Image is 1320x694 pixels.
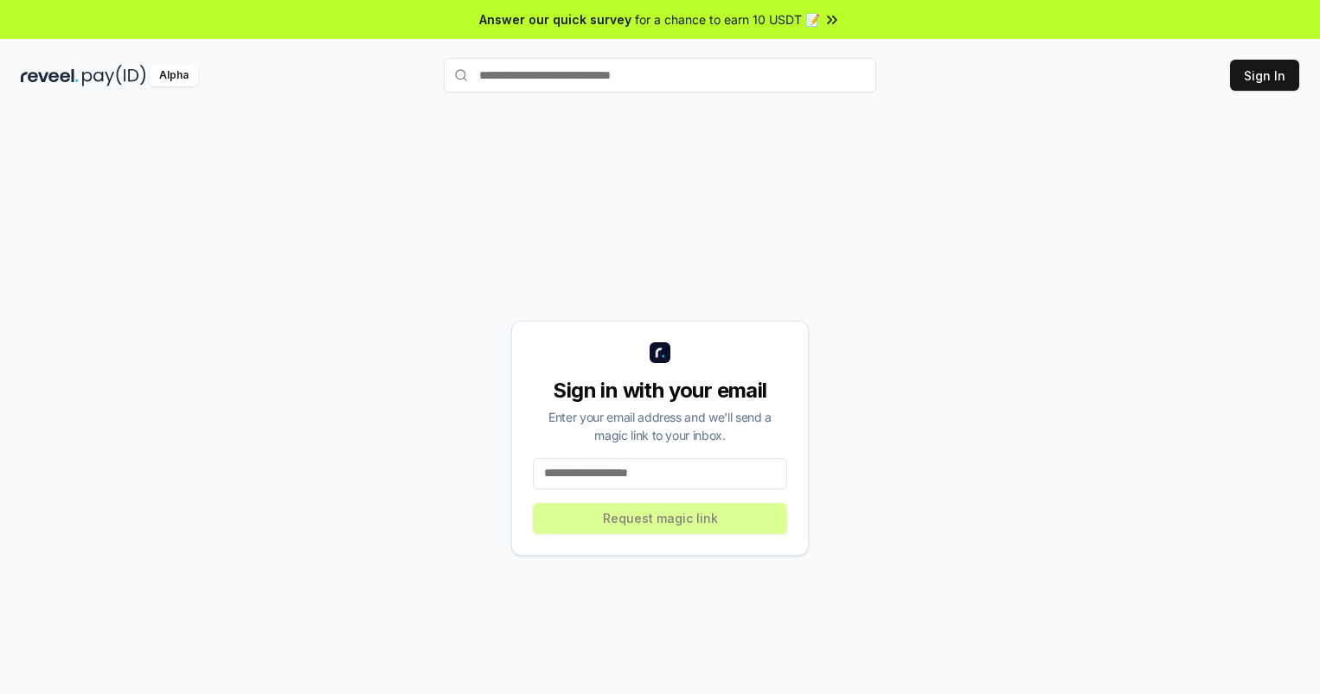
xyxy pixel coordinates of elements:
button: Sign In [1230,60,1299,91]
div: Enter your email address and we’ll send a magic link to your inbox. [533,408,787,444]
img: pay_id [82,65,146,86]
div: Sign in with your email [533,377,787,404]
span: Answer our quick survey [479,10,631,29]
img: reveel_dark [21,65,79,86]
div: Alpha [150,65,198,86]
span: for a chance to earn 10 USDT 📝 [635,10,820,29]
img: logo_small [650,342,670,363]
